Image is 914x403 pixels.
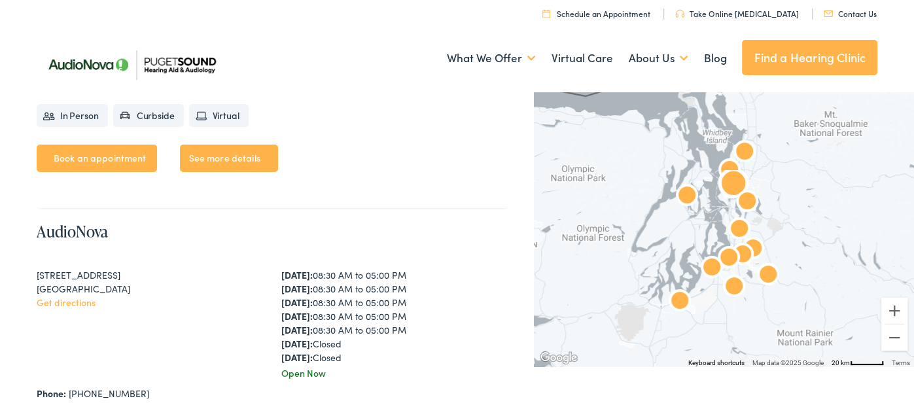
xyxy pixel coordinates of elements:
a: Blog [703,34,726,82]
img: utility icon [824,10,833,17]
strong: [DATE]: [281,296,313,309]
strong: [DATE]: [281,351,313,364]
div: 08:30 AM to 05:00 PM 08:30 AM to 05:00 PM 08:30 AM to 05:00 PM 08:30 AM to 05:00 PM 08:30 AM to 0... [281,268,507,364]
span: 20 km [832,359,850,366]
div: AudioNova [722,235,764,277]
a: [PHONE_NUMBER] [69,387,149,400]
div: AudioNova [713,267,755,309]
strong: [DATE]: [281,309,313,323]
a: About Us [628,34,688,82]
a: AudioNova [37,220,108,242]
span: Map data ©2025 Google [752,359,824,366]
a: Schedule an Appointment [542,8,650,19]
button: Zoom in [881,298,907,324]
div: Open Now [281,366,507,380]
img: utility icon [675,10,684,18]
div: AudioNova [691,248,733,290]
strong: [DATE]: [281,282,313,295]
li: In Person [37,104,108,127]
a: Book an appointment [37,145,157,172]
li: Curbside [113,104,184,127]
button: Map Scale: 20 km per 48 pixels [828,357,888,366]
a: What We Offer [447,34,535,82]
div: AudioNova [712,165,754,207]
div: AudioNova [726,182,768,224]
a: Take Online [MEDICAL_DATA] [675,8,799,19]
img: Google [537,349,580,366]
div: AudioNova [709,150,750,192]
a: Terms [892,359,910,366]
img: utility icon [542,9,550,18]
a: Contact Us [824,8,877,19]
div: AudioNova [666,176,708,218]
a: Open this area in Google Maps (opens a new window) [537,349,580,366]
strong: [DATE]: [281,337,313,350]
div: AudioNova [718,209,760,251]
a: See more details [180,145,278,172]
strong: [DATE]: [281,323,313,336]
div: AudioNova [732,229,774,271]
div: Puget Sound Hearing Aid &#038; Audiology by AudioNova [724,132,765,174]
a: Get directions [37,296,96,309]
div: AudioNova [708,238,750,280]
strong: Phone: [37,387,66,400]
div: AudioNova [659,281,701,323]
button: Keyboard shortcuts [688,359,745,368]
li: Virtual [189,104,249,127]
button: Zoom out [881,324,907,351]
a: Find a Hearing Clinic [742,40,877,75]
strong: [DATE]: [281,268,313,281]
div: AudioNova [747,255,789,297]
div: [STREET_ADDRESS] [37,268,262,282]
div: [GEOGRAPHIC_DATA] [37,282,262,296]
a: Virtual Care [551,34,612,82]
